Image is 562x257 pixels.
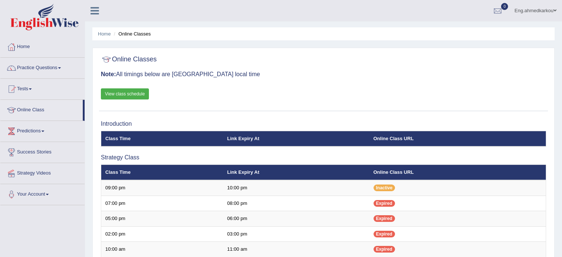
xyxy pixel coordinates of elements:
[223,131,369,146] th: Link Expiry At
[101,54,157,65] h2: Online Classes
[112,30,151,37] li: Online Classes
[101,180,223,196] td: 09:00 pm
[98,31,111,37] a: Home
[0,184,85,203] a: Your Account
[101,88,149,99] a: View class schedule
[223,226,369,242] td: 03:00 pm
[223,165,369,180] th: Link Expiry At
[0,121,85,139] a: Predictions
[101,121,546,127] h3: Introduction
[223,196,369,211] td: 08:00 pm
[223,211,369,227] td: 06:00 pm
[101,211,223,227] td: 05:00 pm
[101,165,223,180] th: Class Time
[0,142,85,160] a: Success Stories
[101,71,546,78] h3: All timings below are [GEOGRAPHIC_DATA] local time
[101,154,546,161] h3: Strategy Class
[0,58,85,76] a: Practice Questions
[374,231,395,237] span: Expired
[374,185,395,191] span: Inactive
[101,196,223,211] td: 07:00 pm
[101,226,223,242] td: 02:00 pm
[0,163,85,182] a: Strategy Videos
[0,37,85,55] a: Home
[501,3,508,10] span: 0
[369,131,546,146] th: Online Class URL
[101,131,223,146] th: Class Time
[0,100,83,118] a: Online Class
[223,180,369,196] td: 10:00 pm
[374,246,395,253] span: Expired
[374,200,395,207] span: Expired
[369,165,546,180] th: Online Class URL
[101,71,116,77] b: Note:
[374,215,395,222] span: Expired
[0,79,85,97] a: Tests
